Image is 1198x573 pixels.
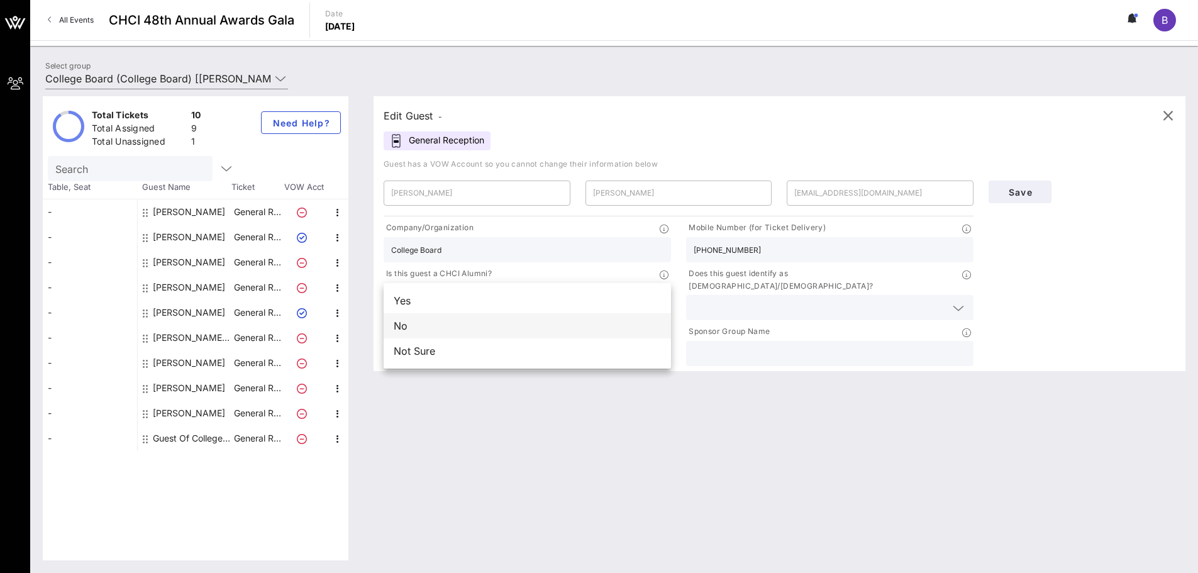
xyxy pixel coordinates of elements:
[43,199,137,225] div: -
[43,300,137,325] div: -
[1162,14,1168,26] span: B
[43,325,137,350] div: -
[153,426,232,451] div: Guest Of College Board
[272,118,330,128] span: Need Help?
[232,199,282,225] p: General R…
[191,109,201,125] div: 10
[109,11,294,30] span: CHCI 48th Annual Awards Gala
[593,183,765,203] input: Last Name*
[92,122,186,138] div: Total Assigned
[232,401,282,426] p: General R…
[232,250,282,275] p: General R…
[232,350,282,376] p: General R…
[43,376,137,401] div: -
[43,401,137,426] div: -
[384,131,491,150] div: General Reception
[153,250,225,275] div: Elena Davis
[92,109,186,125] div: Total Tickets
[325,20,355,33] p: [DATE]
[794,183,966,203] input: Email*
[1153,9,1176,31] div: B
[384,158,1175,170] p: Guest has a VOW Account so you cannot change their information below
[153,275,225,300] div: Francina Victoria
[325,8,355,20] p: Date
[282,181,326,194] span: VOW Acct
[384,313,671,338] div: No
[43,250,137,275] div: -
[232,225,282,250] p: General R…
[43,275,137,300] div: -
[153,401,225,426] div: Valerie Pereyra
[384,338,671,364] div: Not Sure
[686,221,826,235] p: Mobile Number (for Ticket Delivery)
[59,15,94,25] span: All Events
[384,107,442,125] div: Edit Guest
[153,300,225,325] div: Ismael Ayala
[232,325,282,350] p: General R…
[438,112,442,121] span: -
[45,61,91,70] label: Select group
[153,376,225,401] div: Tiffany Gomez
[137,181,231,194] span: Guest Name
[391,183,563,203] input: First Name*
[232,300,282,325] p: General R…
[153,199,225,225] div: Alexandra Galka
[43,426,137,451] div: -
[232,376,282,401] p: General R…
[43,225,137,250] div: -
[43,350,137,376] div: -
[384,267,492,281] p: Is this guest a CHCI Alumni?
[686,267,962,292] p: Does this guest identify as [DEMOGRAPHIC_DATA]/[DEMOGRAPHIC_DATA]?
[261,111,341,134] button: Need Help?
[40,10,101,30] a: All Events
[989,181,1051,203] button: Save
[232,426,282,451] p: General R…
[999,187,1041,197] span: Save
[43,181,137,194] span: Table, Seat
[153,225,225,250] div: Barbara Cronan
[92,135,186,151] div: Total Unassigned
[384,221,474,235] p: Company/Organization
[191,122,201,138] div: 9
[191,135,201,151] div: 1
[231,181,282,194] span: Ticket
[686,325,770,338] p: Sponsor Group Name
[384,288,671,313] div: Yes
[153,350,225,376] div: Richard Velazquez
[153,325,232,350] div: Jamila M Shabazz Brathwaite
[232,275,282,300] p: General R…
